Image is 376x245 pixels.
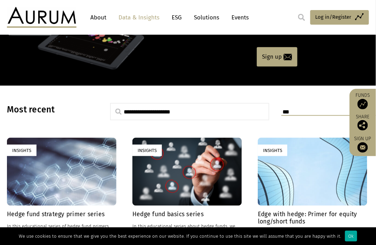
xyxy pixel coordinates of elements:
a: Sign up [353,136,373,153]
img: Sign up to our newsletter [358,142,368,153]
img: search.svg [115,109,122,115]
img: Access Funds [358,99,368,109]
img: search.svg [298,14,305,21]
div: Insights [7,145,36,156]
img: Share this post [358,120,368,130]
div: Share [353,115,373,130]
div: Insights [258,145,287,156]
div: Ok [345,231,357,242]
p: In this educational series of hedge fund primers, we take a deeper look into hedge fund strategie... [7,223,116,245]
a: ESG [168,11,185,24]
a: Sign up [257,47,297,67]
div: Insights [132,145,162,156]
h4: Hedge fund strategy primer series [7,211,116,218]
a: Data & Insights [115,11,163,24]
a: Events [228,11,249,24]
h4: Hedge fund basics series [132,211,242,218]
span: Log in/Register [316,13,352,21]
h4: Edge with hedge: Primer for equity long/short funds [258,211,367,226]
a: Log in/Register [310,10,369,25]
img: email-icon [284,54,292,60]
img: Aurum [7,7,76,28]
a: Solutions [190,11,223,24]
a: Funds [353,92,373,109]
a: About [87,11,110,24]
h3: Most recent [7,104,94,115]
